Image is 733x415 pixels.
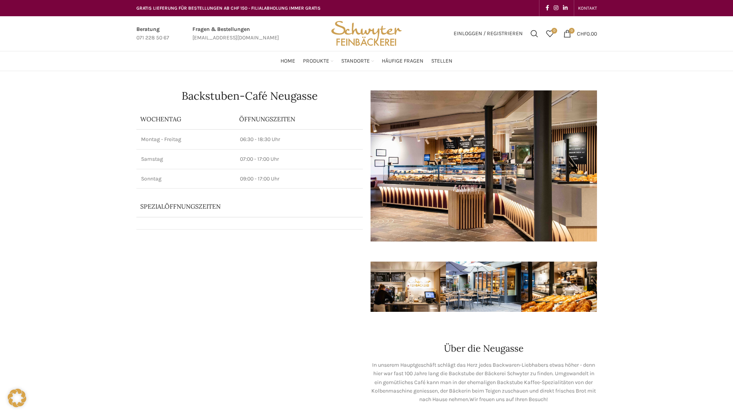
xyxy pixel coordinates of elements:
span: KONTAKT [578,5,597,11]
img: schwyter-10 [597,262,672,312]
a: Infobox link [136,25,169,43]
div: Secondary navigation [574,0,601,16]
span: CHF [577,30,587,37]
span: Standorte [341,58,370,65]
span: Produkte [303,58,329,65]
a: Infobox link [192,25,279,43]
p: In unserem Hauptgeschäft schlägt das Herz jedes Backwaren-Liebhabers etwas höher - denn hier war ... [371,361,597,404]
p: ÖFFNUNGSZEITEN [239,115,359,123]
p: 07:00 - 17:00 Uhr [240,155,358,163]
a: Site logo [328,30,404,36]
a: Stellen [431,53,452,69]
div: Meine Wunschliste [542,26,558,41]
p: Montag - Freitag [141,136,231,143]
bdi: 0.00 [577,30,597,37]
span: 0 [569,28,575,34]
p: Sonntag [141,175,231,183]
span: Stellen [431,58,452,65]
img: schwyter-17 [371,262,446,312]
a: 0 CHF0.00 [560,26,601,41]
img: Bäckerei Schwyter [328,16,404,51]
a: Facebook social link [543,3,551,14]
span: Wir freuen uns auf Ihren Besuch! [469,396,548,403]
h1: Backstuben-Café Neugasse [136,90,363,101]
p: 06:30 - 18:30 Uhr [240,136,358,143]
img: schwyter-61 [446,262,521,312]
span: Home [281,58,295,65]
a: Häufige Fragen [382,53,423,69]
a: Standorte [341,53,374,69]
p: Spezialöffnungszeiten [140,202,337,211]
a: Linkedin social link [561,3,570,14]
a: Home [281,53,295,69]
span: Häufige Fragen [382,58,423,65]
p: 09:00 - 17:00 Uhr [240,175,358,183]
a: KONTAKT [578,0,597,16]
a: Produkte [303,53,333,69]
a: 0 [542,26,558,41]
div: Main navigation [133,53,601,69]
span: GRATIS LIEFERUNG FÜR BESTELLUNGEN AB CHF 150 - FILIALABHOLUNG IMMER GRATIS [136,5,321,11]
p: Wochentag [140,115,231,123]
a: Instagram social link [551,3,561,14]
span: 0 [551,28,557,34]
span: Einloggen / Registrieren [454,31,523,36]
a: Suchen [527,26,542,41]
img: schwyter-12 [521,262,597,312]
p: Samstag [141,155,231,163]
h2: Über die Neugasse [371,344,597,353]
a: Einloggen / Registrieren [450,26,527,41]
